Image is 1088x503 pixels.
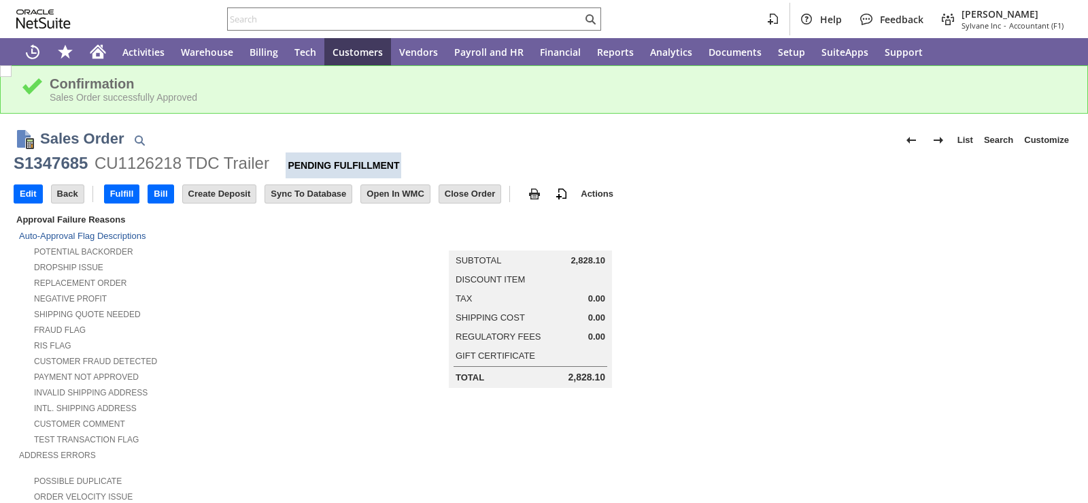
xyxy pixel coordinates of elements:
a: Fraud Flag [34,325,86,335]
span: SuiteApps [821,46,868,59]
span: 0.00 [588,312,605,323]
a: SuiteApps [813,38,877,65]
a: Tech [286,38,324,65]
a: Home [82,38,114,65]
span: Activities [122,46,165,59]
a: Tax [456,293,472,304]
span: 0.00 [588,293,605,304]
a: Actions [575,189,619,199]
span: Warehouse [181,46,233,59]
svg: logo [16,10,71,29]
a: Financial [532,38,589,65]
a: Subtotal [456,255,501,265]
span: Accountant (F1) [1009,20,1064,31]
input: Edit [14,185,42,203]
a: Negative Profit [34,294,107,304]
a: Customers [324,38,391,65]
a: Shipping Quote Needed [34,310,141,319]
span: Reports [597,46,634,59]
span: Tech [294,46,316,59]
a: Shipping Cost [456,312,525,323]
a: Documents [700,38,770,65]
a: Setup [770,38,813,65]
a: Customize [1019,129,1074,151]
span: Vendors [399,46,438,59]
span: 2,828.10 [568,372,606,383]
div: Pending Fulfillment [286,152,401,178]
div: Approval Failure Reasons [14,212,362,227]
input: Create Deposit [183,185,256,203]
img: Quick Find [131,132,148,148]
input: Close Order [439,185,500,203]
svg: Search [582,11,598,27]
a: Warehouse [173,38,241,65]
span: Financial [540,46,581,59]
img: Next [930,132,947,148]
a: Auto-Approval Flag Descriptions [19,231,146,241]
div: CU1126218 TDC Trailer [95,152,269,174]
a: Vendors [391,38,446,65]
caption: Summary [449,229,612,250]
a: Order Velocity Issue [34,492,133,502]
span: Documents [709,46,762,59]
a: Reports [589,38,642,65]
a: Replacement Order [34,278,126,288]
a: Payment not approved [34,372,139,382]
span: Billing [250,46,278,59]
a: Address Errors [19,451,96,460]
span: Feedback [880,13,923,26]
img: add-record.svg [554,186,570,202]
span: Analytics [650,46,692,59]
a: Support [877,38,931,65]
span: Support [885,46,923,59]
a: Search [979,129,1019,151]
h1: Sales Order [40,127,124,150]
a: Billing [241,38,286,65]
a: Invalid Shipping Address [34,388,148,397]
svg: Shortcuts [57,44,73,60]
span: [PERSON_NAME] [962,7,1064,20]
a: Gift Certificate [456,351,535,361]
span: 2,828.10 [571,255,605,266]
div: Sales Order successfully Approved [50,92,1067,103]
span: Setup [778,46,805,59]
input: Bill [148,185,173,203]
img: print.svg [526,186,543,202]
a: Discount Item [456,274,525,285]
a: Recent Records [16,38,49,65]
input: Open In WMC [361,185,430,203]
span: - [1004,20,1006,31]
a: Customer Fraud Detected [34,357,157,366]
a: RIS flag [34,341,71,351]
span: Sylvane Inc [962,20,1001,31]
a: List [952,129,979,151]
input: Sync To Database [265,185,352,203]
a: Payroll and HR [446,38,532,65]
div: S1347685 [14,152,88,174]
a: Customer Comment [34,419,125,429]
a: Intl. Shipping Address [34,404,137,413]
input: Search [228,11,582,27]
svg: Home [90,44,106,60]
span: 0.00 [588,331,605,342]
span: Help [820,13,842,26]
input: Back [52,185,84,203]
input: Fulfill [105,185,139,203]
a: Activities [114,38,173,65]
a: Regulatory Fees [456,331,541,342]
a: Dropship Issue [34,263,103,272]
div: Shortcuts [49,38,82,65]
a: Potential Backorder [34,247,133,257]
a: Test Transaction Flag [34,435,139,444]
span: Payroll and HR [454,46,524,59]
span: Customers [333,46,383,59]
svg: Recent Records [24,44,41,60]
img: Previous [903,132,919,148]
a: Possible Duplicate [34,476,122,486]
a: Total [456,372,484,383]
a: Analytics [642,38,700,65]
div: Confirmation [50,76,1067,92]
